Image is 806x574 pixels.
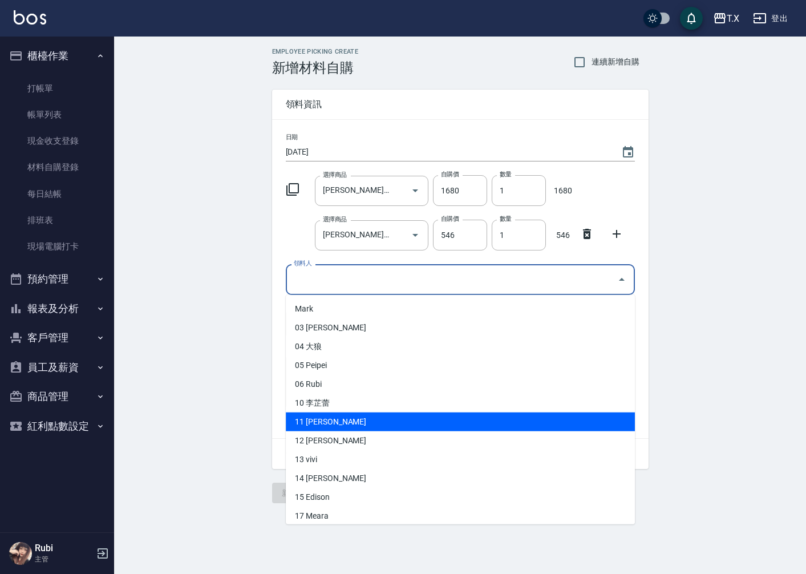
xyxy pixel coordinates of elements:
h3: 新增材料自購 [272,60,359,76]
a: 現金收支登錄 [5,128,110,154]
label: 選擇商品 [323,215,347,224]
li: 05 Peipei [286,356,635,375]
a: 帳單列表 [5,102,110,128]
img: Logo [14,10,46,25]
button: 員工及薪資 [5,353,110,382]
button: Close [613,270,631,289]
input: YYYY/MM/DD [286,143,610,161]
li: Mark [286,300,635,318]
label: 自購價 [441,170,459,179]
button: 登出 [748,8,792,29]
button: 客戶管理 [5,323,110,353]
li: 04 大狼 [286,337,635,356]
img: Person [9,542,32,565]
li: 14 [PERSON_NAME] [286,469,635,488]
button: T.X [708,7,744,30]
a: 現場電腦打卡 [5,233,110,260]
button: Open [406,226,424,244]
button: 預約管理 [5,264,110,294]
label: 數量 [500,170,512,179]
label: 數量 [500,215,512,223]
button: 商品管理 [5,382,110,411]
button: 櫃檯作業 [5,41,110,71]
li: 11 [PERSON_NAME] [286,413,635,431]
li: 17 Meara [286,507,635,526]
a: 排班表 [5,207,110,233]
li: 06 Rubi [286,375,635,394]
p: 1680 [550,185,576,197]
a: 打帳單 [5,75,110,102]
button: Choose date, selected date is 2025-09-24 [614,139,642,166]
label: 選擇商品 [323,171,347,179]
button: Open [406,181,424,200]
p: 主管 [35,554,93,564]
div: 合計： 2226 [272,439,649,469]
li: 15 Edison [286,488,635,507]
p: 546 [550,229,576,241]
span: 連續新增自購 [592,56,639,68]
a: 材料自購登錄 [5,154,110,180]
label: 日期 [286,133,298,142]
h2: Employee Picking Create [272,48,359,55]
li: 13 vivi [286,450,635,469]
a: 每日結帳 [5,181,110,207]
h5: Rubi [35,543,93,554]
li: 10 李芷蕾 [286,394,635,413]
div: T.X [727,11,739,26]
li: 12 [PERSON_NAME] [286,431,635,450]
button: 報表及分析 [5,294,110,324]
label: 自購價 [441,215,459,223]
label: 領料人 [294,259,311,268]
span: 領料資訊 [286,99,635,110]
li: 03 [PERSON_NAME] [286,318,635,337]
button: save [680,7,703,30]
button: 紅利點數設定 [5,411,110,441]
